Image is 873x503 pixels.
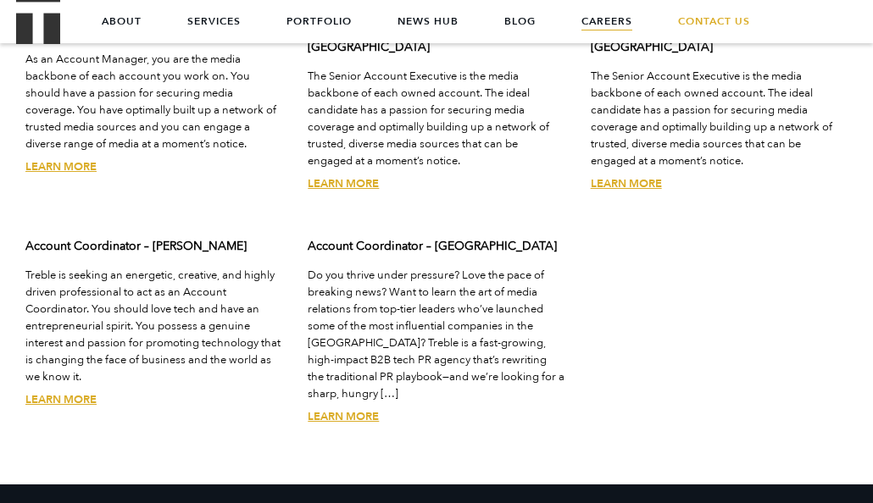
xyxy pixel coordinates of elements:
h3: Account Coordinator – [GEOGRAPHIC_DATA] [308,238,564,255]
p: The Senior Account Executive is the media backbone of each owned account. The ideal candidate has... [591,68,848,169]
p: The Senior Account Executive is the media backbone of each owned account. The ideal candidate has... [308,68,564,169]
p: Treble is seeking an energetic, creative, and highly driven professional to act as an Account Coo... [25,267,282,385]
p: As an Account Manager, you are the media backbone of each account you work on. You should have a ... [25,51,282,152]
a: Senior Account Executive – San Francisco Bay Area [308,176,379,191]
a: Account Coordinator – San Francisco [308,409,379,424]
h3: Account Coordinator – [PERSON_NAME] [25,238,282,255]
p: Do you thrive under pressure? Love the pace of breaking news? Want to learn the art of media rela... [308,267,564,402]
a: Account Manager [25,159,97,174]
a: Senior Account Executive – Austin [591,176,662,191]
a: Account Coordinator – Austin [25,392,97,407]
